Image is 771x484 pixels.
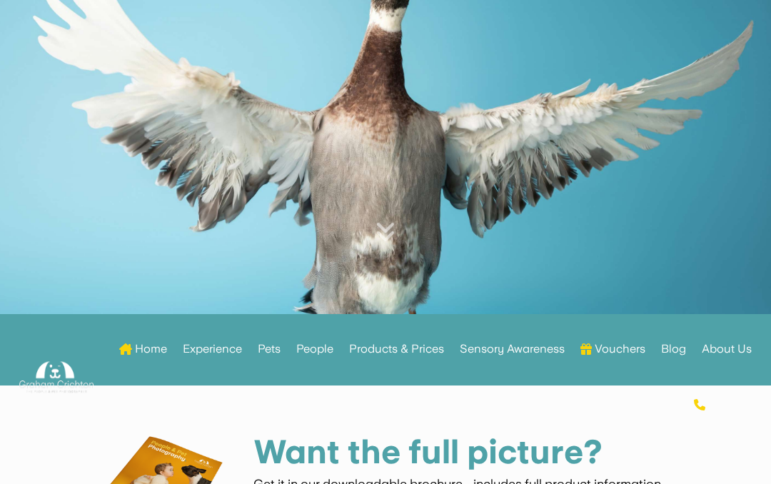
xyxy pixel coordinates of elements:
[661,321,686,377] a: Blog
[460,321,565,377] a: Sensory Awareness
[253,435,665,475] h1: Want the full picture?
[694,377,752,433] a: Contact
[580,321,645,377] a: Vouchers
[702,321,752,377] a: About Us
[119,321,167,377] a: Home
[19,358,94,397] img: Graham Crichton Photography Logo - Graham Crichton - Belfast Family & Pet Photography Studio
[296,321,333,377] a: People
[183,321,242,377] a: Experience
[349,321,444,377] a: Products & Prices
[258,321,281,377] a: Pets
